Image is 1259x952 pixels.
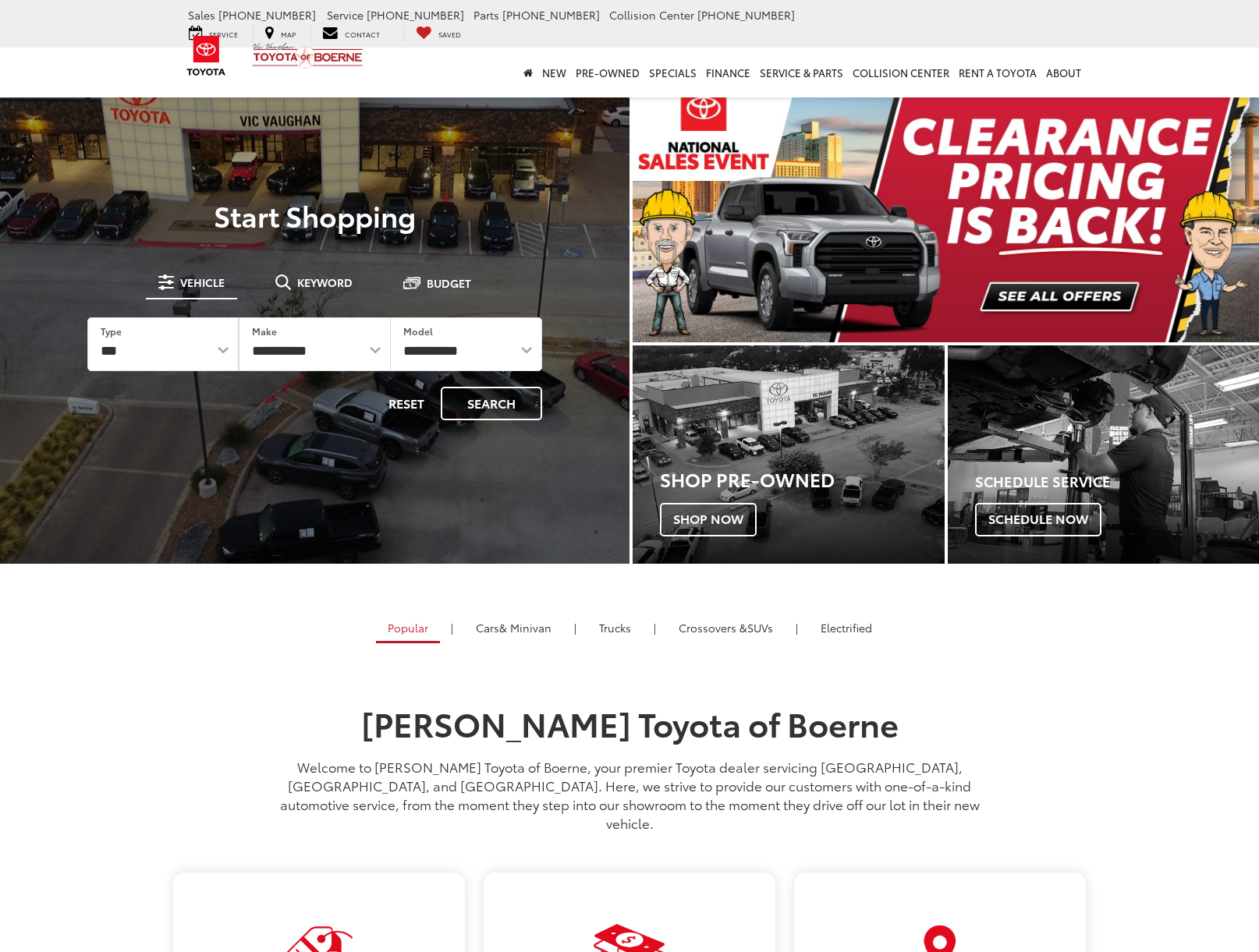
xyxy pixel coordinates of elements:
[375,387,438,420] button: Reset
[253,25,307,42] a: Map
[499,620,551,635] span: & Minivan
[609,7,694,23] span: Collision Center
[975,503,1101,536] span: Schedule Now
[792,620,802,635] li: |
[954,48,1041,97] a: Rent a Toyota
[633,78,1259,342] img: Clearance Pricing Is Back
[252,42,364,69] img: Vic Vaughan Toyota of Boerne
[570,620,580,635] li: |
[403,324,433,338] label: Model
[587,614,643,641] a: Trucks
[297,277,353,288] span: Keyword
[376,614,440,643] a: Popular
[809,614,884,641] a: Electrified
[66,200,564,231] p: Start Shopping
[644,48,701,97] a: Specials
[650,620,660,635] li: |
[441,387,542,420] button: Search
[519,48,537,97] a: Home
[404,25,473,42] a: My Saved Vehicles
[367,7,464,23] span: [PHONE_NUMBER]
[537,48,571,97] a: New
[571,48,644,97] a: Pre-Owned
[427,278,471,288] span: Budget
[345,29,380,39] span: Contact
[327,7,364,23] span: Service
[218,7,316,23] span: [PHONE_NUMBER]
[502,7,600,23] span: [PHONE_NUMBER]
[667,614,785,641] a: SUVs
[633,78,1259,342] section: Carousel section with vehicle pictures - may contain disclaimers.
[464,614,563,641] a: Cars
[447,620,457,635] li: |
[473,7,499,23] span: Parts
[267,757,992,832] p: Welcome to [PERSON_NAME] Toyota of Boerne, your premier Toyota dealer servicing [GEOGRAPHIC_DATA]...
[633,78,1259,342] div: carousel slide number 1 of 2
[310,25,392,42] a: Contact
[848,48,954,97] a: Collision Center
[101,324,122,338] label: Type
[679,620,747,635] span: Crossovers &
[252,324,277,338] label: Make
[209,29,238,39] span: Service
[697,7,795,23] span: [PHONE_NUMBER]
[438,29,461,39] span: Saved
[267,705,992,741] h1: [PERSON_NAME] Toyota of Boerne
[633,345,945,564] a: Shop Pre-Owned Shop Now
[633,109,726,311] button: Click to view previous picture.
[660,503,757,536] span: Shop Now
[177,30,236,81] img: Toyota
[180,277,225,288] span: Vehicle
[177,25,250,42] a: Service
[188,7,215,23] span: Sales
[755,48,848,97] a: Service & Parts: Opens in a new tab
[1041,48,1086,97] a: About
[633,345,945,564] div: Toyota
[701,48,755,97] a: Finance
[1165,109,1259,311] button: Click to view next picture.
[281,29,296,39] span: Map
[660,469,945,489] h3: Shop Pre-Owned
